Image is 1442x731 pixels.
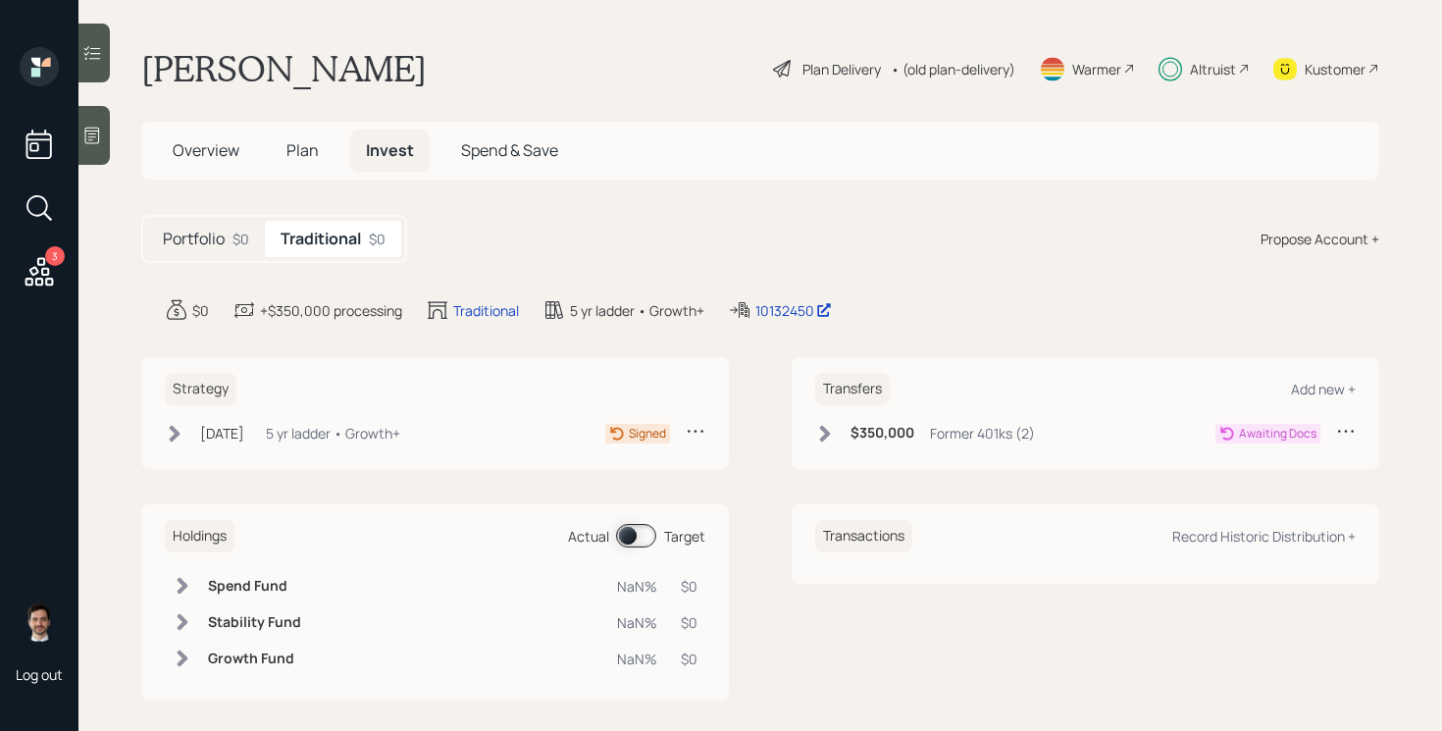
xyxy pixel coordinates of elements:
h6: $350,000 [850,425,914,442]
div: [DATE] [200,423,244,444]
div: NaN% [617,576,657,597]
h6: Transfers [815,373,890,405]
div: $0 [369,229,386,249]
div: Signed [629,425,666,443]
span: Overview [173,139,239,161]
div: Actual [568,526,609,547]
div: 5 yr ladder • Growth+ [570,300,704,321]
h1: [PERSON_NAME] [141,47,427,90]
div: Kustomer [1305,59,1365,79]
div: Traditional [453,300,519,321]
div: Record Historic Distribution + [1172,527,1356,546]
div: • (old plan-delivery) [891,59,1015,79]
div: $0 [192,300,209,321]
div: Add new + [1291,380,1356,398]
h6: Holdings [165,520,234,552]
h5: Traditional [281,230,361,248]
span: Invest [366,139,414,161]
div: Warmer [1072,59,1121,79]
h6: Strategy [165,373,236,405]
div: Target [664,526,705,547]
div: +$350,000 processing [260,300,402,321]
div: Plan Delivery [802,59,881,79]
div: Altruist [1190,59,1236,79]
div: NaN% [617,612,657,633]
div: Former 401ks (2) [930,423,1035,444]
img: jonah-coleman-headshot.png [20,602,59,642]
div: $0 [681,576,697,597]
div: 3 [45,246,65,266]
h5: Portfolio [163,230,225,248]
h6: Growth Fund [208,651,301,667]
div: Log out [16,665,63,684]
div: $0 [681,649,697,669]
div: Propose Account + [1261,229,1379,249]
span: Spend & Save [461,139,558,161]
div: 10132450 [755,300,832,321]
div: Awaiting Docs [1239,425,1316,443]
h6: Transactions [815,520,912,552]
div: $0 [232,229,249,249]
div: NaN% [617,649,657,669]
div: 5 yr ladder • Growth+ [266,423,400,444]
span: Plan [286,139,319,161]
h6: Stability Fund [208,614,301,631]
div: $0 [681,612,697,633]
h6: Spend Fund [208,578,301,595]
